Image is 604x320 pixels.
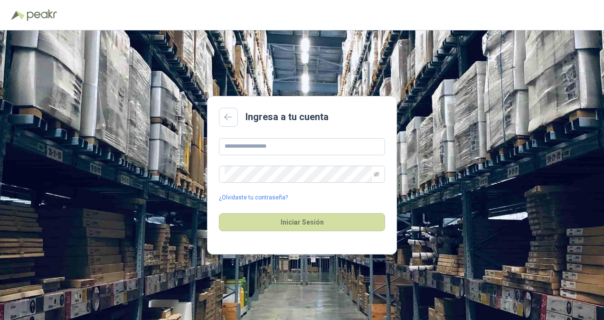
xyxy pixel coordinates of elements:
[27,9,57,21] img: Peakr
[11,10,25,20] img: Logo
[245,110,329,124] h2: Ingresa a tu cuenta
[219,213,385,231] button: Iniciar Sesión
[219,193,288,202] a: ¿Olvidaste tu contraseña?
[374,171,379,177] span: eye-invisible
